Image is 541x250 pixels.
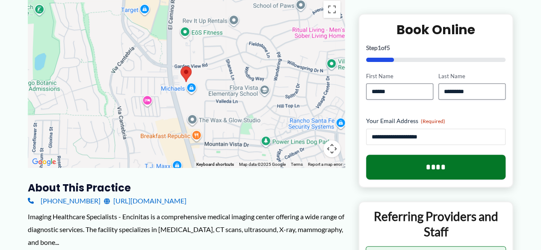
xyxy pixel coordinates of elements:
h3: About this practice [28,181,345,194]
a: [PHONE_NUMBER] [28,194,101,207]
button: Toggle fullscreen view [323,1,340,18]
label: First Name [366,72,433,80]
div: Imaging Healthcare Specialists - Encinitas is a comprehensive medical imaging center offering a w... [28,210,345,248]
a: Report a map error [308,162,342,167]
p: Step of [366,45,506,51]
span: 1 [378,44,381,51]
a: Terms (opens in new tab) [291,162,303,167]
span: 5 [387,44,390,51]
button: Keyboard shortcuts [196,162,234,168]
p: Referring Providers and Staff [366,209,506,240]
img: Google [30,156,58,168]
button: Map camera controls [323,140,340,157]
label: Your Email Address [366,117,506,126]
a: Open this area in Google Maps (opens a new window) [30,156,58,168]
a: [URL][DOMAIN_NAME] [104,194,186,207]
span: Map data ©2025 Google [239,162,286,167]
label: Last Name [438,72,506,80]
span: (Required) [421,118,445,125]
h2: Book Online [366,21,506,38]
